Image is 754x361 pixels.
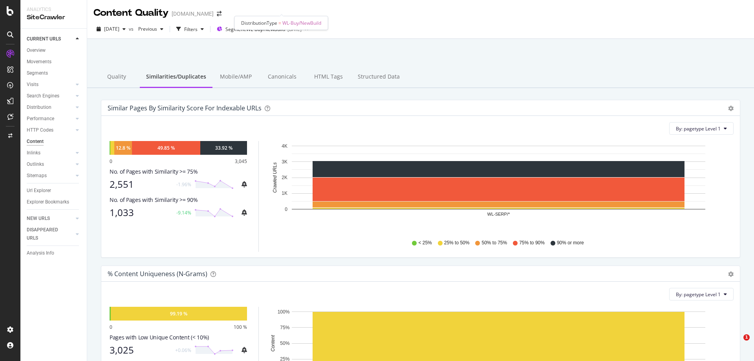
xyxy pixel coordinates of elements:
button: Filters [173,23,207,35]
div: Outlinks [27,160,44,169]
div: Search Engines [27,92,59,100]
a: Analysis Info [27,249,81,257]
div: Canonicals [259,66,305,88]
div: No. of Pages with Similarity >= 75% [110,168,247,176]
a: Performance [27,115,73,123]
a: HTTP Codes [27,126,73,134]
text: 0 [285,207,287,212]
text: WL-SERP/* [487,212,510,217]
div: Quality [93,66,140,88]
div: 0 [110,158,112,165]
div: Content Quality [93,6,168,20]
div: 3,025 [110,345,170,356]
div: 3,045 [235,158,247,165]
span: < 25% [418,240,432,246]
div: 2,551 [110,179,172,190]
text: 50% [280,341,289,346]
div: Mobile/AMP [212,66,259,88]
span: 90% or more [557,240,584,246]
a: Outlinks [27,160,73,169]
text: 1K [282,191,287,196]
div: arrow-right-arrow-left [217,11,221,16]
span: By: pagetype Level 1 [676,291,721,298]
button: Previous [135,23,167,35]
span: 75% to 90% [519,240,545,246]
span: = [278,20,281,26]
div: [DOMAIN_NAME] [172,10,214,18]
div: Visits [27,81,38,89]
div: 99.19 % [170,310,187,317]
a: Url Explorer [27,187,81,195]
div: 0 [110,324,112,330]
a: Visits [27,81,73,89]
a: NEW URLS [27,214,73,223]
span: 50% to 75% [481,240,507,246]
div: -1.96% [176,181,191,188]
div: 1,033 [110,207,172,218]
div: Segments [27,69,48,77]
text: 2K [282,175,287,180]
div: Sitemaps [27,172,47,180]
span: 1 [743,334,750,341]
a: Content [27,137,81,146]
div: bell-plus [242,347,247,353]
a: Inlinks [27,149,73,157]
div: 49.85 % [157,145,175,151]
span: 2025 Aug. 15th [104,26,119,32]
text: 75% [280,325,289,330]
div: gear [728,106,734,111]
span: 25% to 50% [444,240,470,246]
span: DistributionType [241,20,277,26]
div: Filters [184,26,198,33]
button: Segment:WL-Buy/NewBuild[DATE] [214,23,302,35]
text: Crawled URLs [272,163,278,193]
a: Movements [27,58,81,66]
iframe: Intercom live chat [727,334,746,353]
svg: A chart. [268,141,728,232]
button: By: pagetype Level 1 [669,122,734,135]
text: 4K [282,143,287,149]
a: Sitemaps [27,172,73,180]
div: 12.8 % [116,145,130,151]
div: 33.92 % [215,145,232,151]
div: NEW URLS [27,214,50,223]
div: Explorer Bookmarks [27,198,69,206]
div: Similarities/Duplicates [140,66,212,88]
div: bell-plus [242,209,247,216]
a: Distribution [27,103,73,112]
div: Distribution [27,103,51,112]
div: HTML Tags [305,66,351,88]
a: Search Engines [27,92,73,100]
div: -9.14% [176,209,191,216]
div: CURRENT URLS [27,35,61,43]
div: Analytics [27,6,81,13]
div: % Content Uniqueness (N-Grams) [108,270,207,278]
span: vs [129,26,135,32]
a: DISAPPEARED URLS [27,226,73,242]
button: By: pagetype Level 1 [669,288,734,301]
a: Explorer Bookmarks [27,198,81,206]
text: Content [270,335,276,352]
span: By: pagetype Level 1 [676,125,721,132]
span: Segment: WL-Buy/NewBuild [225,26,285,33]
text: 3K [282,159,287,165]
div: DISAPPEARED URLS [27,226,66,242]
button: [DATE] [93,23,129,35]
div: Inlinks [27,149,40,157]
a: Segments [27,69,81,77]
a: Overview [27,46,81,55]
div: gear [728,271,734,277]
div: HTTP Codes [27,126,53,134]
div: Structured Data [351,66,406,88]
a: CURRENT URLS [27,35,73,43]
div: Similar Pages by Similarity Score For Indexable URLs [108,104,262,112]
div: bell-plus [242,181,247,187]
div: No. of Pages with Similarity >= 90% [110,196,247,204]
div: Pages with Low Unique Content (< 10%) [110,334,247,341]
div: Content [27,137,44,146]
div: 100 % [234,324,247,330]
span: Previous [135,26,157,32]
div: Overview [27,46,46,55]
div: Movements [27,58,51,66]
